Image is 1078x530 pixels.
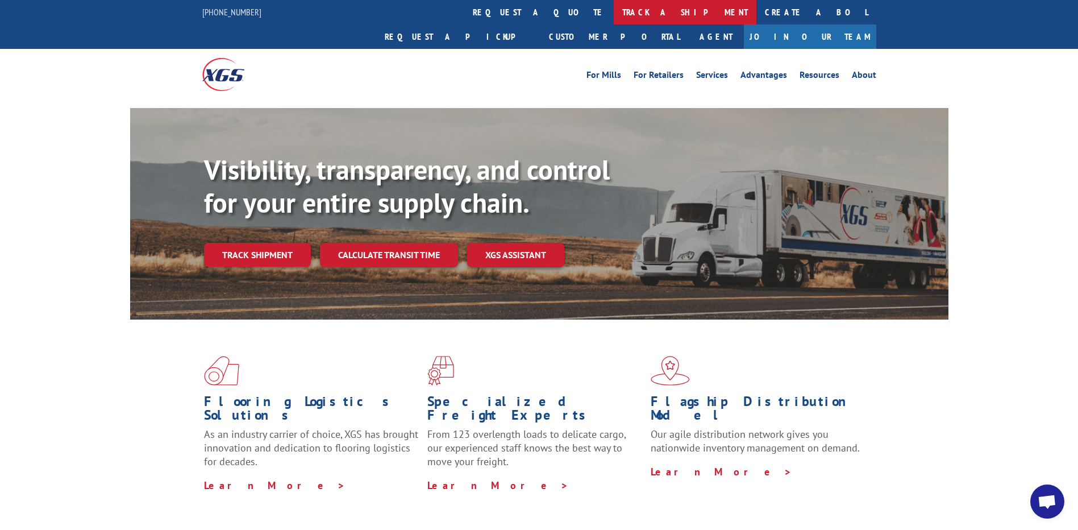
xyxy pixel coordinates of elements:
[634,71,684,83] a: For Retailers
[427,479,569,492] a: Learn More >
[696,71,728,83] a: Services
[202,6,261,18] a: [PHONE_NUMBER]
[852,71,876,83] a: About
[800,71,839,83] a: Resources
[204,152,610,220] b: Visibility, transparency, and control for your entire supply chain.
[540,24,688,49] a: Customer Portal
[740,71,787,83] a: Advantages
[427,395,642,428] h1: Specialized Freight Experts
[586,71,621,83] a: For Mills
[1030,485,1064,519] div: Open chat
[376,24,540,49] a: Request a pickup
[651,465,792,478] a: Learn More >
[688,24,744,49] a: Agent
[744,24,876,49] a: Join Our Team
[204,395,419,428] h1: Flooring Logistics Solutions
[651,395,865,428] h1: Flagship Distribution Model
[467,243,564,267] a: XGS ASSISTANT
[320,243,458,267] a: Calculate transit time
[204,428,418,468] span: As an industry carrier of choice, XGS has brought innovation and dedication to flooring logistics...
[427,356,454,386] img: xgs-icon-focused-on-flooring-red
[427,428,642,478] p: From 123 overlength loads to delicate cargo, our experienced staff knows the best way to move you...
[204,243,311,267] a: Track shipment
[651,428,860,454] span: Our agile distribution network gives you nationwide inventory management on demand.
[651,356,690,386] img: xgs-icon-flagship-distribution-model-red
[204,479,346,492] a: Learn More >
[204,356,239,386] img: xgs-icon-total-supply-chain-intelligence-red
